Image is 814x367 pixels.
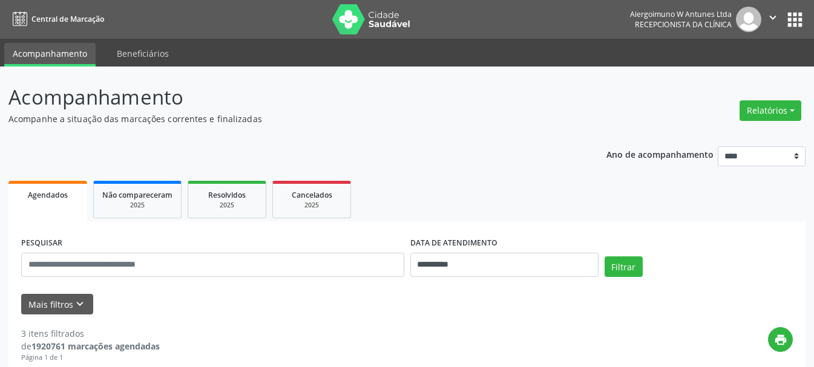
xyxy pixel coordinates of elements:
button: Mais filtroskeyboard_arrow_down [21,294,93,315]
label: PESQUISAR [21,234,62,253]
div: 2025 [197,201,257,210]
button: apps [784,9,806,30]
button: Filtrar [605,256,643,277]
div: Alergoimuno W Antunes Ltda [630,9,732,19]
a: Beneficiários [108,43,177,64]
label: DATA DE ATENDIMENTO [410,234,497,253]
button:  [761,7,784,32]
i:  [766,11,780,24]
p: Acompanhe a situação das marcações correntes e finalizadas [8,112,566,125]
div: de [21,340,160,352]
i: keyboard_arrow_down [73,297,87,311]
p: Ano de acompanhamento [606,146,714,161]
div: 3 itens filtrados [21,327,160,340]
span: Central de Marcação [31,14,104,24]
div: Página 1 de 1 [21,352,160,363]
a: Acompanhamento [4,43,96,67]
span: Recepcionista da clínica [635,19,732,30]
div: 2025 [102,201,172,210]
span: Não compareceram [102,190,172,200]
img: img [736,7,761,32]
span: Resolvidos [208,190,246,200]
div: 2025 [281,201,342,210]
button: Relatórios [740,100,801,121]
span: Cancelados [292,190,332,200]
strong: 1920761 marcações agendadas [31,340,160,352]
button: print [768,327,793,352]
span: Agendados [28,190,68,200]
a: Central de Marcação [8,9,104,29]
i: print [774,333,787,346]
p: Acompanhamento [8,82,566,112]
